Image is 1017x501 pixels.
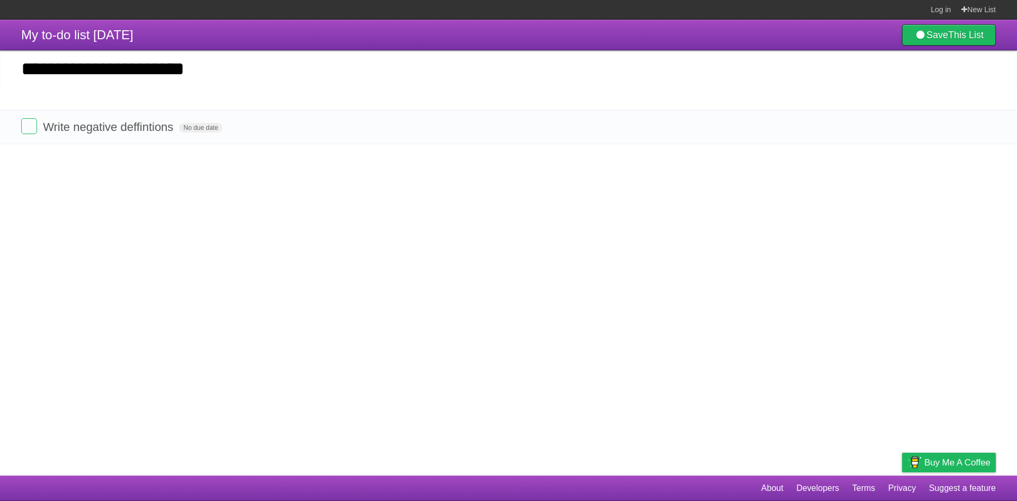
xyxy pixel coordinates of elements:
label: Done [21,118,37,134]
a: About [761,478,783,498]
span: Buy me a coffee [924,453,991,472]
span: Write negative deffintions [43,120,176,134]
span: My to-do list [DATE] [21,28,133,42]
b: This List [948,30,984,40]
img: Buy me a coffee [907,453,922,471]
a: Buy me a coffee [902,453,996,472]
a: Privacy [888,478,916,498]
span: No due date [179,123,222,133]
a: Suggest a feature [929,478,996,498]
a: Developers [796,478,839,498]
a: Terms [852,478,876,498]
a: SaveThis List [902,24,996,46]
